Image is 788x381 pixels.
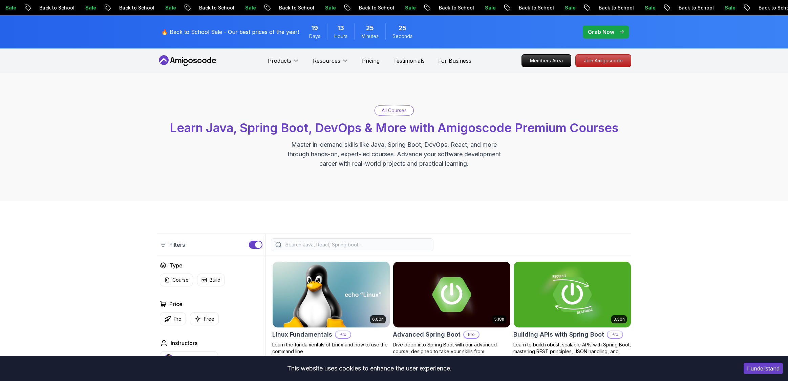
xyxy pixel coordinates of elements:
[169,241,185,249] p: Filters
[362,57,380,65] a: Pricing
[744,363,783,374] button: Accept cookies
[79,4,101,11] p: Sale
[393,341,511,362] p: Dive deep into Spring Boot with our advanced course, designed to take your skills from intermedia...
[673,4,719,11] p: Back to School
[521,54,571,67] a: Members Area
[309,33,320,40] span: Days
[197,274,225,286] button: Build
[272,261,390,355] a: Linux Fundamentals card6.00hLinux FundamentalsProLearn the fundamentals of Linux and how to use t...
[171,339,197,347] h2: Instructors
[169,300,183,308] h2: Price
[438,57,471,65] a: For Business
[639,4,660,11] p: Sale
[272,330,332,339] h2: Linux Fundamentals
[160,274,193,286] button: Course
[588,28,614,36] p: Grab Now
[161,28,299,36] p: 🔥 Back to School Sale - Our best prices of the year!
[160,351,218,366] button: instructor img[PERSON_NAME]
[608,331,622,338] p: Pro
[164,354,173,363] img: instructor img
[170,120,618,135] span: Learn Java, Spring Boot, DevOps & More with Amigoscode Premium Courses
[393,261,511,362] a: Advanced Spring Boot card5.18hAdvanced Spring BootProDive deep into Spring Boot with our advanced...
[399,23,406,33] span: 25 Seconds
[160,312,186,325] button: Pro
[392,33,412,40] span: Seconds
[284,241,429,248] input: Search Java, React, Spring boot ...
[576,55,631,67] p: Join Amigoscode
[313,57,348,70] button: Resources
[159,4,181,11] p: Sale
[494,317,504,322] p: 5.18h
[210,277,220,283] p: Build
[5,361,733,376] div: This website uses cookies to enhance the user experience.
[193,4,239,11] p: Back to School
[522,55,571,67] p: Members Area
[273,262,390,327] img: Linux Fundamentals card
[313,57,340,65] p: Resources
[204,316,214,322] p: Free
[239,4,261,11] p: Sale
[273,4,319,11] p: Back to School
[393,262,510,327] img: Advanced Spring Boot card
[719,4,740,11] p: Sale
[575,54,631,67] a: Join Amigoscode
[393,330,461,339] h2: Advanced Spring Boot
[113,4,159,11] p: Back to School
[169,261,183,269] h2: Type
[268,57,299,70] button: Products
[280,140,508,168] p: Master in-demand skills like Java, Spring Boot, DevOps, React, and more through hands-on, expert-...
[172,277,189,283] p: Course
[311,23,318,33] span: 19 Days
[336,331,350,338] p: Pro
[353,4,399,11] p: Back to School
[190,312,219,325] button: Free
[361,33,379,40] span: Minutes
[433,4,479,11] p: Back to School
[382,107,407,114] p: All Courses
[272,341,390,355] p: Learn the fundamentals of Linux and how to use the command line
[337,23,344,33] span: 13 Hours
[33,4,79,11] p: Back to School
[366,23,374,33] span: 25 Minutes
[268,57,291,65] p: Products
[174,316,182,322] p: Pro
[393,57,425,65] a: Testimonials
[319,4,341,11] p: Sale
[464,331,479,338] p: Pro
[372,317,384,322] p: 6.00h
[559,4,580,11] p: Sale
[479,4,501,11] p: Sale
[513,330,604,339] h2: Building APIs with Spring Boot
[513,261,631,362] a: Building APIs with Spring Boot card3.30hBuilding APIs with Spring BootProLearn to build robust, s...
[399,4,421,11] p: Sale
[514,262,631,327] img: Building APIs with Spring Boot card
[513,341,631,362] p: Learn to build robust, scalable APIs with Spring Boot, mastering REST principles, JSON handling, ...
[334,33,347,40] span: Hours
[593,4,639,11] p: Back to School
[613,317,625,322] p: 3.30h
[176,355,214,362] p: [PERSON_NAME]
[513,4,559,11] p: Back to School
